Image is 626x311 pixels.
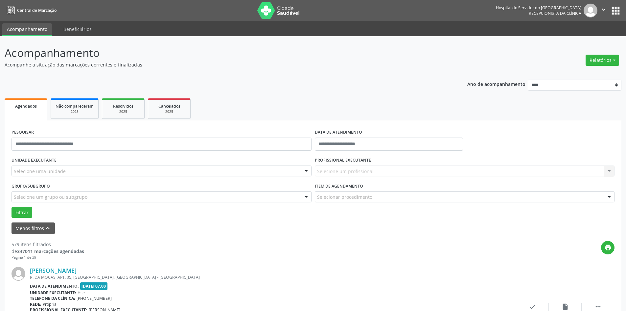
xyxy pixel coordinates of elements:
b: Unidade executante: [30,290,76,296]
b: Telefone da clínica: [30,296,75,301]
span: Cancelados [158,103,180,109]
b: Rede: [30,301,41,307]
span: [DATE] 07:00 [80,282,108,290]
div: 2025 [107,109,140,114]
span: Selecione um grupo ou subgrupo [14,194,87,200]
button: apps [610,5,621,16]
p: Acompanhamento [5,45,436,61]
div: Hospital do Servidor do [GEOGRAPHIC_DATA] [496,5,581,11]
label: Grupo/Subgrupo [12,181,50,191]
div: R. DA MOCAS, APT. 05, [GEOGRAPHIC_DATA], [GEOGRAPHIC_DATA] - [GEOGRAPHIC_DATA] [30,274,516,280]
label: Item de agendamento [315,181,363,191]
img: img [584,4,597,17]
span: Central de Marcação [17,8,57,13]
span: Hse [78,290,85,296]
i: print [604,244,612,251]
span: Agendados [15,103,37,109]
button:  [597,4,610,17]
span: Recepcionista da clínica [529,11,581,16]
button: print [601,241,614,254]
span: Resolvidos [113,103,133,109]
a: [PERSON_NAME] [30,267,77,274]
label: DATA DE ATENDIMENTO [315,127,362,138]
div: 2025 [153,109,186,114]
strong: 347011 marcações agendadas [17,248,84,254]
label: PROFISSIONAL EXECUTANTE [315,155,371,166]
div: Página 1 de 39 [12,255,84,260]
span: Própria [43,301,57,307]
a: Beneficiários [59,23,96,35]
span: Não compareceram [56,103,94,109]
i: keyboard_arrow_up [44,224,51,232]
label: UNIDADE EXECUTANTE [12,155,57,166]
span: [PHONE_NUMBER] [77,296,112,301]
i:  [600,6,607,13]
img: img [12,267,25,281]
i:  [594,303,602,310]
p: Ano de acompanhamento [467,80,525,88]
div: de [12,248,84,255]
div: 2025 [56,109,94,114]
label: PESQUISAR [12,127,34,138]
button: Menos filtroskeyboard_arrow_up [12,222,55,234]
button: Relatórios [586,55,619,66]
b: Data de atendimento: [30,283,79,289]
div: 579 itens filtrados [12,241,84,248]
button: Filtrar [12,207,32,218]
span: Selecionar procedimento [317,194,372,200]
p: Acompanhe a situação das marcações correntes e finalizadas [5,61,436,68]
i: check [529,303,536,310]
a: Central de Marcação [5,5,57,16]
i: insert_drive_file [562,303,569,310]
span: Selecione uma unidade [14,168,66,175]
a: Acompanhamento [2,23,52,36]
